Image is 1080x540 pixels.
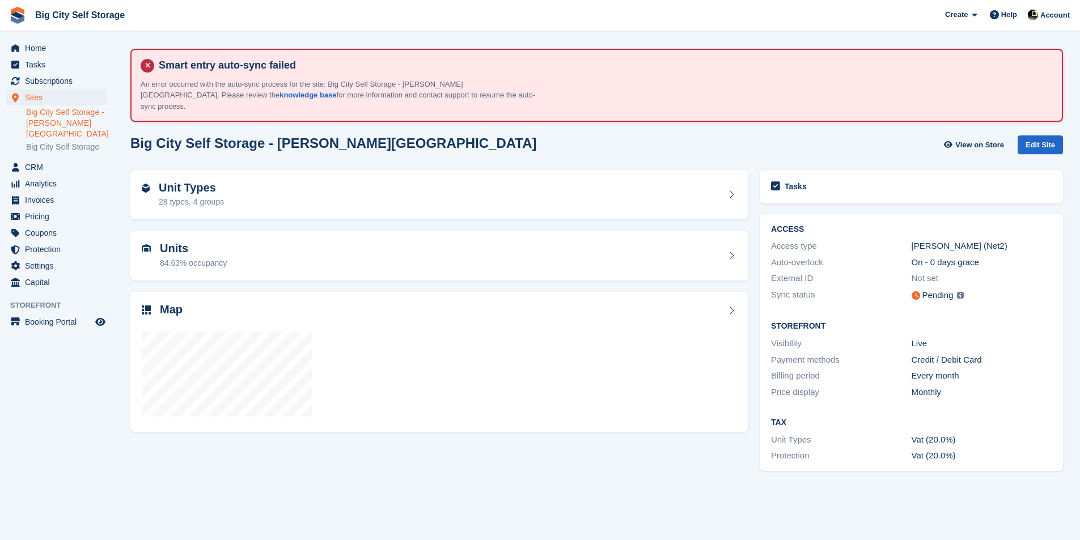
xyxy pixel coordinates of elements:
[160,242,227,255] h2: Units
[912,449,1052,462] div: Vat (20.0%)
[130,231,748,280] a: Units 84.63% occupancy
[25,192,93,208] span: Invoices
[771,433,911,447] div: Unit Types
[771,449,911,462] div: Protection
[6,225,107,241] a: menu
[26,107,107,139] a: Big City Self Storage - [PERSON_NAME][GEOGRAPHIC_DATA]
[922,289,954,302] div: Pending
[6,159,107,175] a: menu
[1018,135,1063,159] a: Edit Site
[6,57,107,73] a: menu
[25,90,93,105] span: Sites
[142,184,150,193] img: unit-type-icn-2b2737a686de81e16bb02015468b77c625bbabd49415b5ef34ead5e3b44a266d.svg
[25,57,93,73] span: Tasks
[154,59,1053,72] h4: Smart entry auto-sync failed
[771,322,1052,331] h2: Storefront
[10,300,113,311] span: Storefront
[142,305,151,314] img: map-icn-33ee37083ee616e46c38cad1a60f524a97daa1e2b2c8c0bc3eb3415660979fc1.svg
[771,369,911,382] div: Billing period
[6,90,107,105] a: menu
[6,176,107,192] a: menu
[912,256,1052,269] div: On - 0 days grace
[25,73,93,89] span: Subscriptions
[25,176,93,192] span: Analytics
[945,9,968,20] span: Create
[1040,10,1070,21] span: Account
[785,181,807,192] h2: Tasks
[771,354,911,367] div: Payment methods
[25,274,93,290] span: Capital
[130,170,748,220] a: Unit Types 28 types, 4 groups
[6,40,107,56] a: menu
[6,241,107,257] a: menu
[142,244,151,252] img: unit-icn-7be61d7bf1b0ce9d3e12c5938cc71ed9869f7b940bace4675aadf7bd6d80202e.svg
[160,257,227,269] div: 84.63% occupancy
[771,240,911,253] div: Access type
[912,386,1052,399] div: Monthly
[25,241,93,257] span: Protection
[6,209,107,224] a: menu
[912,369,1052,382] div: Every month
[912,240,1052,253] div: [PERSON_NAME] (Net2)
[771,386,911,399] div: Price display
[1001,9,1017,20] span: Help
[130,135,537,151] h2: Big City Self Storage - [PERSON_NAME][GEOGRAPHIC_DATA]
[771,288,911,303] div: Sync status
[912,433,1052,447] div: Vat (20.0%)
[957,292,964,299] img: icon-info-grey-7440780725fd019a000dd9b08b2336e03edf1995a4989e88bcd33f0948082b44.svg
[9,7,26,24] img: stora-icon-8386f47178a22dfd0bd8f6a31ec36ba5ce8667c1dd55bd0f319d3a0aa187defe.svg
[771,337,911,350] div: Visibility
[912,354,1052,367] div: Credit / Debit Card
[25,209,93,224] span: Pricing
[25,40,93,56] span: Home
[912,337,1052,350] div: Live
[279,91,336,99] a: knowledge base
[955,139,1004,151] span: View on Store
[25,225,93,241] span: Coupons
[6,192,107,208] a: menu
[912,272,1052,285] div: Not set
[160,303,183,316] h2: Map
[26,142,107,152] a: Big City Self Storage
[25,314,93,330] span: Booking Portal
[25,159,93,175] span: CRM
[6,314,107,330] a: menu
[25,258,93,274] span: Settings
[130,292,748,432] a: Map
[942,135,1009,154] a: View on Store
[6,274,107,290] a: menu
[771,272,911,285] div: External ID
[1018,135,1063,154] div: Edit Site
[771,418,1052,427] h2: Tax
[94,315,107,329] a: Preview store
[6,73,107,89] a: menu
[31,6,129,24] a: Big City Self Storage
[141,79,537,112] p: An error occurred with the auto-sync process for the site: Big City Self Storage - [PERSON_NAME][...
[159,196,224,208] div: 28 types, 4 groups
[771,225,1052,234] h2: ACCESS
[159,181,224,194] h2: Unit Types
[6,258,107,274] a: menu
[1027,9,1039,20] img: Patrick Nevin
[771,256,911,269] div: Auto-overlock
